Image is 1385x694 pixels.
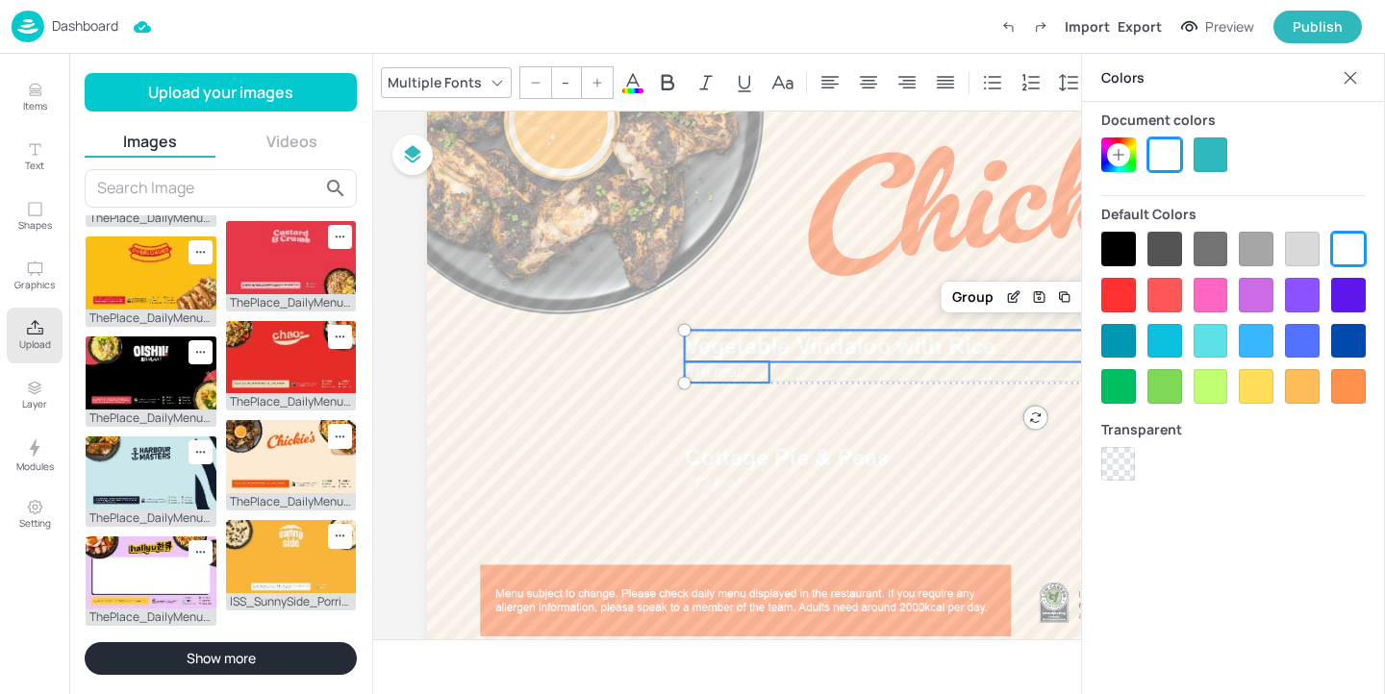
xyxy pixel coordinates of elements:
[226,420,357,493] img: 2025-09-08-1757346618193u5x1b1rcqg.jpg
[22,397,47,410] p: Layer
[85,73,357,112] button: Upload your images
[7,188,63,244] button: Shapes
[328,524,352,549] div: Remove image
[85,131,215,152] button: Images
[226,493,357,510] div: ThePlace_DailyMenus_CompleteDishes_Chickies_1920x1080.jpg
[226,520,357,593] img: 2025-09-08-1757346586902dwdpzyp7z3.jpg
[19,337,51,351] p: Upload
[328,225,352,250] div: Remove image
[189,540,213,565] div: Remove image
[18,218,52,232] p: Shapes
[226,221,357,294] img: 2025-09-08-17573466181338the8ttcyx.jpg
[7,69,63,125] button: Items
[86,336,216,409] img: 2025-09-08-17573466318030yicsawis6ye.jpg
[1101,411,1366,447] div: Transparent
[85,642,357,675] button: Show more
[7,427,63,483] button: Modules
[52,19,118,33] p: Dashboard
[685,362,740,380] span: 316 kcal
[1024,11,1057,43] label: Redo (Ctrl + Y)
[1101,196,1366,232] div: Default Colors
[226,321,357,394] img: 2025-09-08-1757346618286hzz2t9xn6om.jpg
[685,444,891,471] span: Cottage Pie & Peas
[944,285,1001,310] div: Group
[1293,16,1343,37] div: Publish
[319,172,352,205] button: search
[1026,285,1051,310] div: Save Layout
[86,509,216,527] div: ThePlace_DailyMenus_CompleteDishes_HarbourMasters_1920x1080.jpg
[1170,12,1266,41] button: Preview
[1001,285,1026,310] div: Edit Item
[86,236,216,310] img: 2025-09-08-1757346633485anq4pomzgtm.jpg
[992,11,1024,43] label: Undo (Ctrl + Z)
[86,536,216,609] img: 2025-09-08-1757346627358it3pyqrxml7.jpg
[1101,102,1366,137] div: Document colors
[14,278,55,291] p: Graphics
[86,210,216,227] div: ThePlace_DailyMenus_CompleteDishes_Pickle&Patty_1920x1080.jpg
[328,325,352,350] div: Remove image
[226,393,357,410] div: ThePlace_DailyMenus_CompleteDishes_Chao_1920x1080.jpg
[86,409,216,427] div: ThePlace_DailyMenus_CompleteDishes_Oishii_1920x1080.jpg
[12,11,44,42] img: logo-86c26b7e.jpg
[16,459,54,473] p: Modules
[189,340,213,365] div: Remove image
[7,486,63,542] button: Setting
[1051,285,1076,310] div: Duplicate
[384,68,486,96] div: Multiple Fonts
[97,173,319,204] input: Search Image
[189,440,213,465] div: Remove image
[1101,55,1335,101] p: Colors
[7,129,63,185] button: Text
[7,308,63,363] button: Upload
[1118,16,1162,37] div: Export
[1273,11,1362,43] button: Publish
[86,436,216,509] img: 2025-09-08-1757346629282cth0z8lsymp.jpg
[226,593,357,610] div: ISS_SunnySide_Porridge_BG.jpg
[685,475,740,492] span: 713 kcal
[1205,16,1254,37] div: Preview
[25,159,44,172] p: Text
[685,332,996,359] span: Vegetable Vindaloo with Rice
[23,99,47,112] p: Items
[19,516,51,530] p: Setting
[1065,16,1110,37] div: Import
[1076,285,1101,310] div: Delete
[7,248,63,304] button: Graphics
[226,294,357,311] div: ThePlace_DailyMenus_CompleteDishes_Custard&Crumb_1920x1080.jpg
[328,424,352,449] div: Remove image
[189,240,213,265] div: Remove image
[227,131,358,152] button: Videos
[86,310,216,327] div: ThePlace_DailyMenus_CompleteDishes_Overloaded_1920x1080.jpg
[7,367,63,423] button: Layer
[86,608,216,626] div: ThePlace_DailyMenus_CompleteDishes_Hallyu_1920x1080.jpg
